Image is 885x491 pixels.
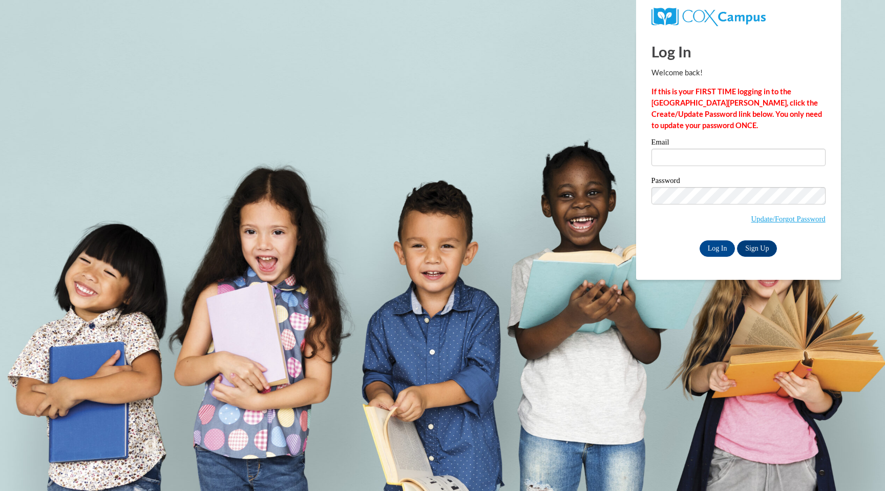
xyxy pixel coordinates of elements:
[651,67,826,78] p: Welcome back!
[700,240,735,257] input: Log In
[737,240,777,257] a: Sign Up
[651,12,766,21] a: COX Campus
[651,41,826,62] h1: Log In
[651,8,766,26] img: COX Campus
[651,138,826,149] label: Email
[651,87,822,130] strong: If this is your FIRST TIME logging in to the [GEOGRAPHIC_DATA][PERSON_NAME], click the Create/Upd...
[651,177,826,187] label: Password
[751,215,826,223] a: Update/Forgot Password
